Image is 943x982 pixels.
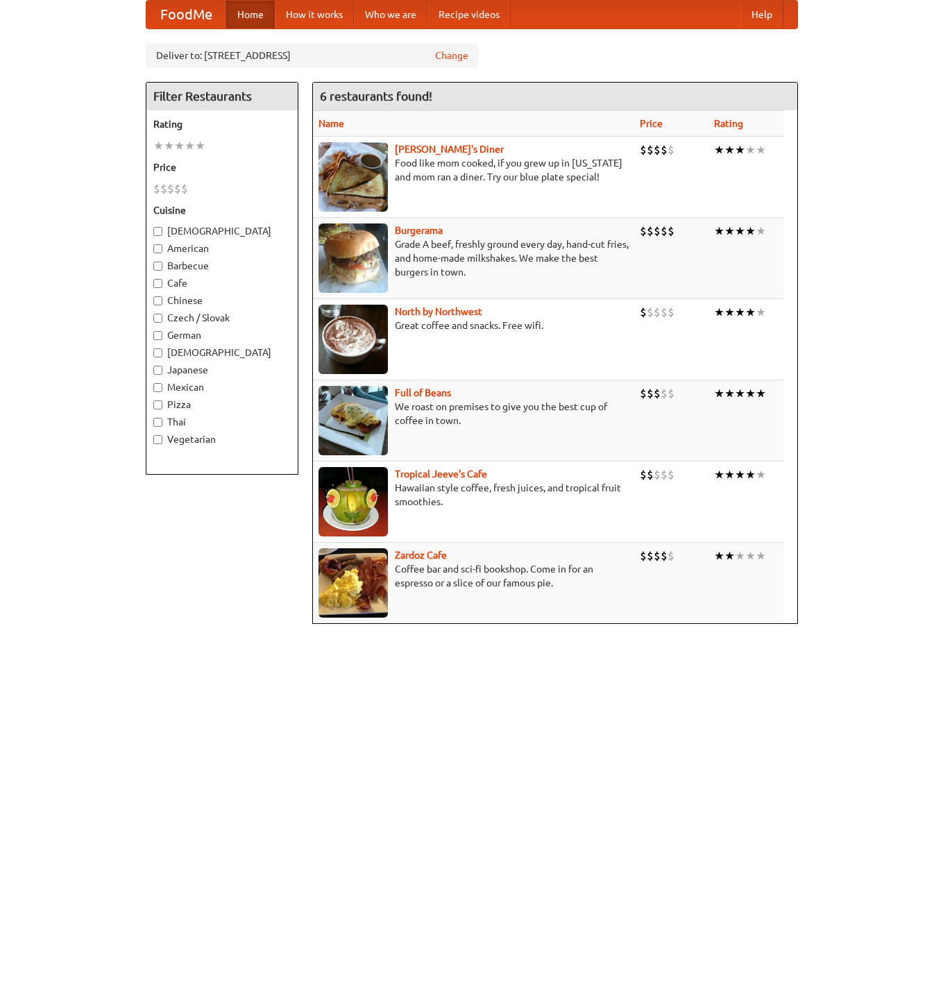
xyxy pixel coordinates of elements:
[395,225,443,236] b: Burgerama
[153,138,164,153] li: ★
[668,386,674,401] li: $
[226,1,275,28] a: Home
[153,363,291,377] label: Japanese
[714,386,724,401] li: ★
[153,279,162,288] input: Cafe
[427,1,511,28] a: Recipe videos
[153,242,291,255] label: American
[640,223,647,239] li: $
[756,223,766,239] li: ★
[153,432,291,446] label: Vegetarian
[318,142,388,212] img: sallys.jpg
[275,1,354,28] a: How it works
[661,142,668,158] li: $
[153,262,162,271] input: Barbecue
[395,306,482,317] a: North by Northwest
[714,142,724,158] li: ★
[153,366,162,375] input: Japanese
[724,548,735,564] li: ★
[153,328,291,342] label: German
[153,294,291,307] label: Chinese
[724,142,735,158] li: ★
[668,305,674,320] li: $
[647,386,654,401] li: $
[153,181,160,196] li: $
[153,227,162,236] input: [DEMOGRAPHIC_DATA]
[745,305,756,320] li: ★
[395,550,447,561] a: Zardoz Cafe
[181,181,188,196] li: $
[318,223,388,293] img: burgerama.jpg
[146,1,226,28] a: FoodMe
[318,118,344,129] a: Name
[654,305,661,320] li: $
[724,467,735,482] li: ★
[735,305,745,320] li: ★
[640,548,647,564] li: $
[745,548,756,564] li: ★
[318,386,388,455] img: beans.jpg
[153,311,291,325] label: Czech / Slovak
[153,400,162,409] input: Pizza
[395,387,451,398] a: Full of Beans
[153,415,291,429] label: Thai
[661,305,668,320] li: $
[714,118,743,129] a: Rating
[395,144,504,155] a: [PERSON_NAME]'s Diner
[740,1,783,28] a: Help
[153,224,291,238] label: [DEMOGRAPHIC_DATA]
[714,548,724,564] li: ★
[153,203,291,217] h5: Cuisine
[714,305,724,320] li: ★
[745,142,756,158] li: ★
[647,223,654,239] li: $
[724,305,735,320] li: ★
[146,83,298,110] h4: Filter Restaurants
[318,562,629,590] p: Coffee bar and sci-fi bookshop. Come in for an espresso or a slice of our famous pie.
[735,386,745,401] li: ★
[318,305,388,374] img: north.jpg
[153,331,162,340] input: German
[756,467,766,482] li: ★
[153,398,291,412] label: Pizza
[153,348,162,357] input: [DEMOGRAPHIC_DATA]
[153,117,291,131] h5: Rating
[395,468,487,480] a: Tropical Jeeve's Cafe
[153,383,162,392] input: Mexican
[153,296,162,305] input: Chinese
[654,467,661,482] li: $
[318,467,388,536] img: jeeves.jpg
[640,467,647,482] li: $
[153,244,162,253] input: American
[661,223,668,239] li: $
[745,386,756,401] li: ★
[668,142,674,158] li: $
[354,1,427,28] a: Who we are
[153,435,162,444] input: Vegetarian
[640,305,647,320] li: $
[668,548,674,564] li: $
[654,548,661,564] li: $
[735,548,745,564] li: ★
[756,548,766,564] li: ★
[654,142,661,158] li: $
[195,138,205,153] li: ★
[153,346,291,359] label: [DEMOGRAPHIC_DATA]
[435,49,468,62] a: Change
[756,305,766,320] li: ★
[661,467,668,482] li: $
[724,223,735,239] li: ★
[153,314,162,323] input: Czech / Slovak
[647,142,654,158] li: $
[654,386,661,401] li: $
[756,386,766,401] li: ★
[654,223,661,239] li: $
[153,276,291,290] label: Cafe
[647,305,654,320] li: $
[185,138,195,153] li: ★
[661,386,668,401] li: $
[756,142,766,158] li: ★
[318,481,629,509] p: Hawaiian style coffee, fresh juices, and tropical fruit smoothies.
